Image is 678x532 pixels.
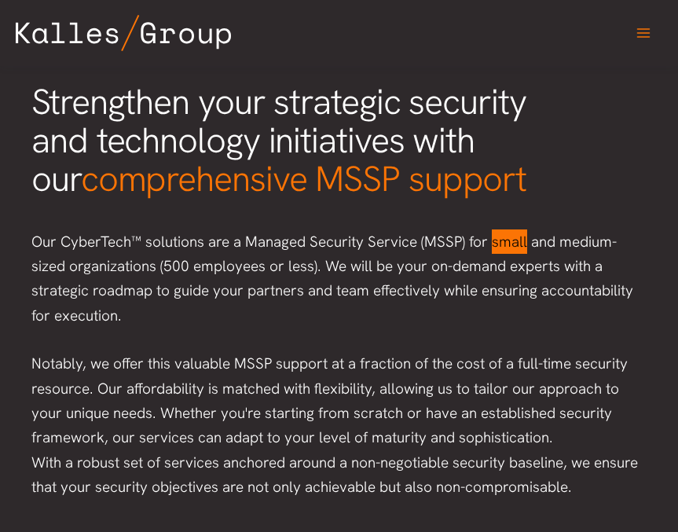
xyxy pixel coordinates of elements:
span: comprehensive MSSP support [81,156,526,202]
img: Kalles Group [16,15,231,51]
button: Main menu toggle [625,14,663,53]
p: Our CyberTech™ solutions are a Managed Security Service (MSSP) for small and medium-sized organiz... [31,229,647,328]
span: Strengthen your strategic security and technology initiatives with our [31,79,526,202]
p: Notably, we offer this valuable MSSP support at a fraction of the cost of a full-time security re... [31,351,647,499]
